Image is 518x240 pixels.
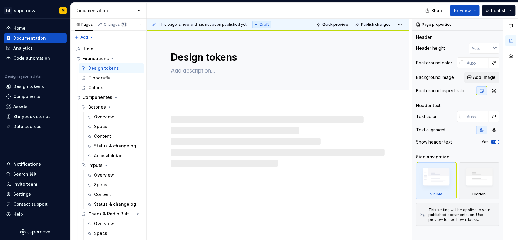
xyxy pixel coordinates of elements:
[88,65,119,71] div: Design tokens
[94,172,114,178] div: Overview
[482,5,516,16] button: Publish
[73,54,144,63] div: Foundations
[491,8,507,14] span: Publish
[76,8,133,14] div: Documentation
[450,5,480,16] button: Preview
[94,191,111,198] div: Content
[104,22,127,27] div: Changes
[80,35,88,40] span: Add
[4,112,67,121] a: Storybook stories
[416,88,466,94] div: Background aspect ratio
[84,112,144,122] a: Overview
[1,4,69,17] button: SMsupernovaM
[94,133,111,139] div: Content
[84,131,144,141] a: Content
[464,111,489,122] input: Auto
[84,228,144,238] a: Specs
[416,113,437,120] div: Text color
[4,7,12,14] div: SM
[84,170,144,180] a: Overview
[170,50,384,65] textarea: Design tokens
[4,169,67,179] button: Search ⌘K
[73,93,144,102] div: Componentes
[493,46,497,51] p: px
[83,94,112,100] div: Componentes
[84,199,144,209] a: Status & changelog
[4,159,67,169] button: Notifications
[13,191,31,197] div: Settings
[84,180,144,190] a: Specs
[14,8,37,14] div: supernova
[88,75,111,81] div: Tipografía
[416,162,457,199] div: Visible
[260,22,269,27] span: Draft
[83,46,95,52] div: ¡Hola!
[416,45,445,51] div: Header height
[482,140,489,144] label: Yes
[315,20,351,29] button: Quick preview
[416,34,432,40] div: Header
[428,208,496,222] div: This setting will be applied to your published documentation. Use preview to see how it looks.
[13,103,28,110] div: Assets
[84,219,144,228] a: Overview
[13,161,41,167] div: Notifications
[73,33,96,42] button: Add
[469,43,493,54] input: Auto
[459,162,500,199] div: Hidden
[94,114,114,120] div: Overview
[94,143,136,149] div: Status & changelog
[431,8,444,14] span: Share
[13,83,44,90] div: Design tokens
[20,229,50,235] svg: Supernova Logo
[79,83,144,93] a: Colores
[88,162,103,168] div: Imputs
[73,44,144,54] a: ¡Hola!
[4,53,67,63] a: Code automation
[416,154,449,160] div: Side navigation
[5,74,41,79] div: Design system data
[79,63,144,73] a: Design tokens
[88,85,105,91] div: Colores
[464,72,499,83] button: Add image
[4,102,67,111] a: Assets
[121,22,127,27] span: 71
[430,192,442,197] div: Visible
[454,8,471,14] span: Preview
[13,171,36,177] div: Search ⌘K
[94,221,114,227] div: Overview
[13,211,23,217] div: Help
[354,20,393,29] button: Publish changes
[75,22,93,27] div: Pages
[159,22,248,27] span: This page is new and has not been published yet.
[94,201,136,207] div: Status & changelog
[464,57,489,68] input: Auto
[4,209,67,219] button: Help
[13,113,51,120] div: Storybook stories
[84,122,144,131] a: Specs
[416,60,452,66] div: Background color
[322,22,348,27] span: Quick preview
[94,182,107,188] div: Specs
[94,230,107,236] div: Specs
[79,209,144,219] a: Check & Radio Buttons
[4,23,67,33] a: Home
[416,103,441,109] div: Header text
[13,93,40,100] div: Components
[4,189,67,199] a: Settings
[84,190,144,199] a: Content
[4,82,67,91] a: Design tokens
[79,161,144,170] a: Imputs
[4,122,67,131] a: Data sources
[79,102,144,112] a: Botones
[4,179,67,189] a: Invite team
[94,123,107,130] div: Specs
[13,35,46,41] div: Documentation
[4,33,67,43] a: Documentation
[94,153,123,159] div: Accesibilidad
[4,199,67,209] button: Contact support
[13,55,50,61] div: Code automation
[416,139,452,145] div: Show header text
[13,201,48,207] div: Contact support
[473,192,486,197] div: Hidden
